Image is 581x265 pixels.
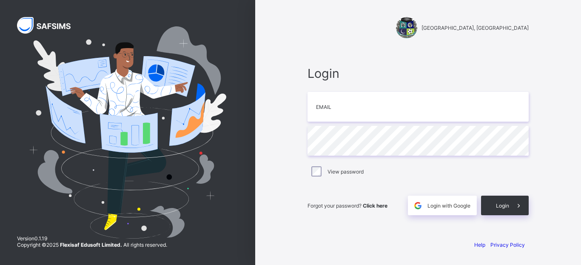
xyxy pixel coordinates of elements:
[422,25,529,31] span: [GEOGRAPHIC_DATA], [GEOGRAPHIC_DATA]
[427,202,470,209] span: Login with Google
[60,242,122,248] strong: Flexisaf Edusoft Limited.
[308,66,529,81] span: Login
[17,235,167,242] span: Version 0.1.19
[413,201,423,211] img: google.396cfc9801f0270233282035f929180a.svg
[17,17,81,34] img: SAFSIMS Logo
[474,242,485,248] a: Help
[29,26,226,238] img: Hero Image
[496,202,509,209] span: Login
[490,242,525,248] a: Privacy Policy
[308,202,387,209] span: Forgot your password?
[328,168,364,175] label: View password
[17,242,167,248] span: Copyright © 2025 All rights reserved.
[363,202,387,209] a: Click here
